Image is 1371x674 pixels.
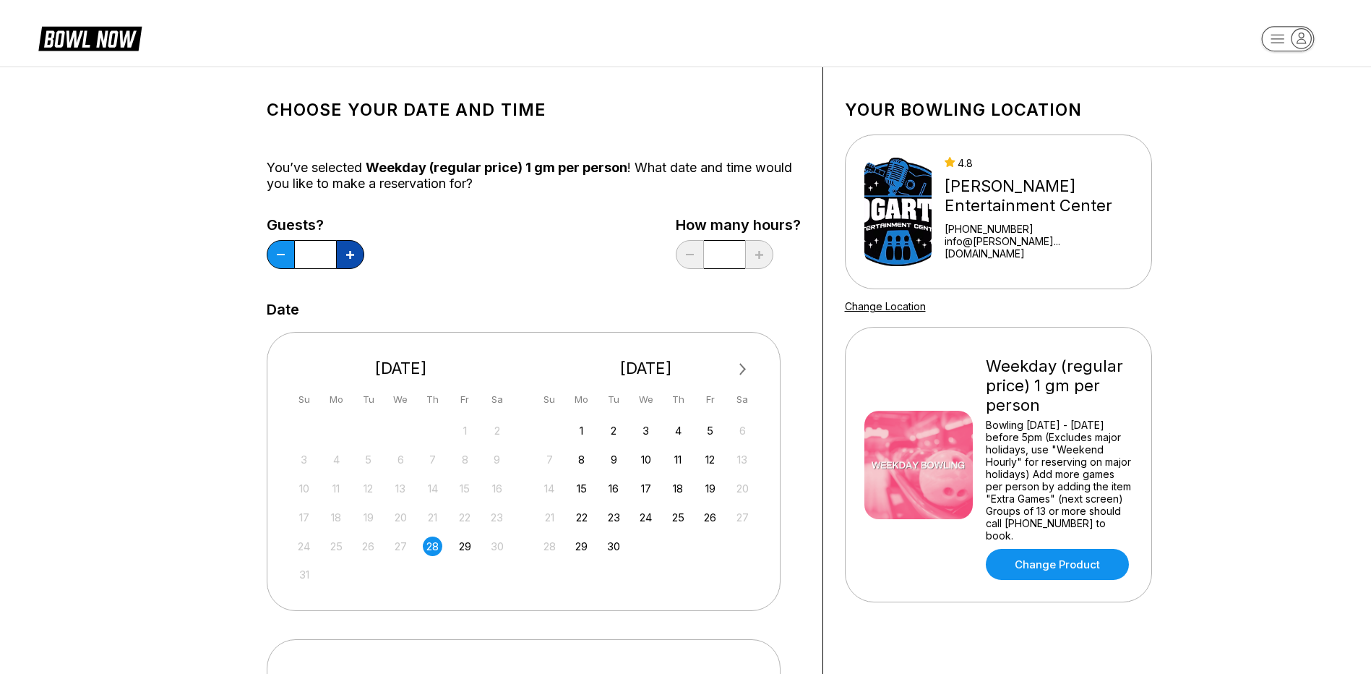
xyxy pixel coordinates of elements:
[636,479,656,498] div: Choose Wednesday, September 17th, 2025
[864,411,973,519] img: Weekday (regular price) 1 gm per person
[267,160,801,192] div: You’ve selected ! What date and time would you like to make a reservation for?
[358,479,378,498] div: Not available Tuesday, August 12th, 2025
[604,508,624,527] div: Choose Tuesday, September 23rd, 2025
[358,450,378,469] div: Not available Tuesday, August 5th, 2025
[455,390,475,409] div: Fr
[487,421,507,440] div: Not available Saturday, August 2nd, 2025
[294,537,314,556] div: Not available Sunday, August 24th, 2025
[604,479,624,498] div: Choose Tuesday, September 16th, 2025
[423,390,442,409] div: Th
[391,450,411,469] div: Not available Wednesday, August 6th, 2025
[636,508,656,527] div: Choose Wednesday, September 24th, 2025
[423,479,442,498] div: Not available Thursday, August 14th, 2025
[366,160,627,175] span: Weekday (regular price) 1 gm per person
[669,421,688,440] div: Choose Thursday, September 4th, 2025
[945,223,1133,235] div: [PHONE_NUMBER]
[423,537,442,556] div: Choose Thursday, August 28th, 2025
[636,421,656,440] div: Choose Wednesday, September 3rd, 2025
[487,508,507,527] div: Not available Saturday, August 23rd, 2025
[455,421,475,440] div: Not available Friday, August 1st, 2025
[986,357,1133,415] div: Weekday (regular price) 1 gm per person
[267,217,364,233] label: Guests?
[358,508,378,527] div: Not available Tuesday, August 19th, 2025
[423,450,442,469] div: Not available Thursday, August 7th, 2025
[636,390,656,409] div: We
[293,419,510,585] div: month 2025-08
[700,450,720,469] div: Choose Friday, September 12th, 2025
[423,508,442,527] div: Not available Thursday, August 21st, 2025
[538,419,755,556] div: month 2025-09
[358,537,378,556] div: Not available Tuesday, August 26th, 2025
[572,508,591,527] div: Choose Monday, September 22nd, 2025
[455,479,475,498] div: Not available Friday, August 15th, 2025
[534,359,758,378] div: [DATE]
[540,479,559,498] div: Not available Sunday, September 14th, 2025
[487,450,507,469] div: Not available Saturday, August 9th, 2025
[572,421,591,440] div: Choose Monday, September 1st, 2025
[986,549,1129,580] a: Change Product
[327,508,346,527] div: Not available Monday, August 18th, 2025
[540,450,559,469] div: Not available Sunday, September 7th, 2025
[487,390,507,409] div: Sa
[604,390,624,409] div: Tu
[294,479,314,498] div: Not available Sunday, August 10th, 2025
[604,537,624,556] div: Choose Tuesday, September 30th, 2025
[604,450,624,469] div: Choose Tuesday, September 9th, 2025
[604,421,624,440] div: Choose Tuesday, September 2nd, 2025
[669,390,688,409] div: Th
[487,537,507,556] div: Not available Saturday, August 30th, 2025
[700,508,720,527] div: Choose Friday, September 26th, 2025
[733,421,752,440] div: Not available Saturday, September 6th, 2025
[733,508,752,527] div: Not available Saturday, September 27th, 2025
[636,450,656,469] div: Choose Wednesday, September 10th, 2025
[455,508,475,527] div: Not available Friday, August 22nd, 2025
[294,390,314,409] div: Su
[845,300,926,312] a: Change Location
[572,537,591,556] div: Choose Monday, September 29th, 2025
[540,508,559,527] div: Not available Sunday, September 21st, 2025
[572,450,591,469] div: Choose Monday, September 8th, 2025
[669,508,688,527] div: Choose Thursday, September 25th, 2025
[731,358,755,381] button: Next Month
[700,421,720,440] div: Choose Friday, September 5th, 2025
[327,479,346,498] div: Not available Monday, August 11th, 2025
[669,450,688,469] div: Choose Thursday, September 11th, 2025
[733,479,752,498] div: Not available Saturday, September 20th, 2025
[267,302,299,317] label: Date
[986,419,1133,542] div: Bowling [DATE] - [DATE] before 5pm (Excludes major holidays, use "Weekend Hourly" for reserving o...
[945,235,1133,260] a: info@[PERSON_NAME]...[DOMAIN_NAME]
[669,479,688,498] div: Choose Thursday, September 18th, 2025
[487,479,507,498] div: Not available Saturday, August 16th, 2025
[572,479,591,498] div: Choose Monday, September 15th, 2025
[391,537,411,556] div: Not available Wednesday, August 27th, 2025
[267,100,801,120] h1: Choose your Date and time
[540,537,559,556] div: Not available Sunday, September 28th, 2025
[294,565,314,584] div: Not available Sunday, August 31st, 2025
[327,450,346,469] div: Not available Monday, August 4th, 2025
[289,359,513,378] div: [DATE]
[540,390,559,409] div: Su
[358,390,378,409] div: Tu
[294,508,314,527] div: Not available Sunday, August 17th, 2025
[864,158,932,266] img: Bogart's Entertainment Center
[572,390,591,409] div: Mo
[327,537,346,556] div: Not available Monday, August 25th, 2025
[455,450,475,469] div: Not available Friday, August 8th, 2025
[294,450,314,469] div: Not available Sunday, August 3rd, 2025
[327,390,346,409] div: Mo
[733,450,752,469] div: Not available Saturday, September 13th, 2025
[391,508,411,527] div: Not available Wednesday, August 20th, 2025
[945,176,1133,216] div: [PERSON_NAME] Entertainment Center
[455,537,475,556] div: Choose Friday, August 29th, 2025
[700,479,720,498] div: Choose Friday, September 19th, 2025
[676,217,801,233] label: How many hours?
[391,479,411,498] div: Not available Wednesday, August 13th, 2025
[700,390,720,409] div: Fr
[733,390,752,409] div: Sa
[391,390,411,409] div: We
[945,157,1133,169] div: 4.8
[845,100,1152,120] h1: Your bowling location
